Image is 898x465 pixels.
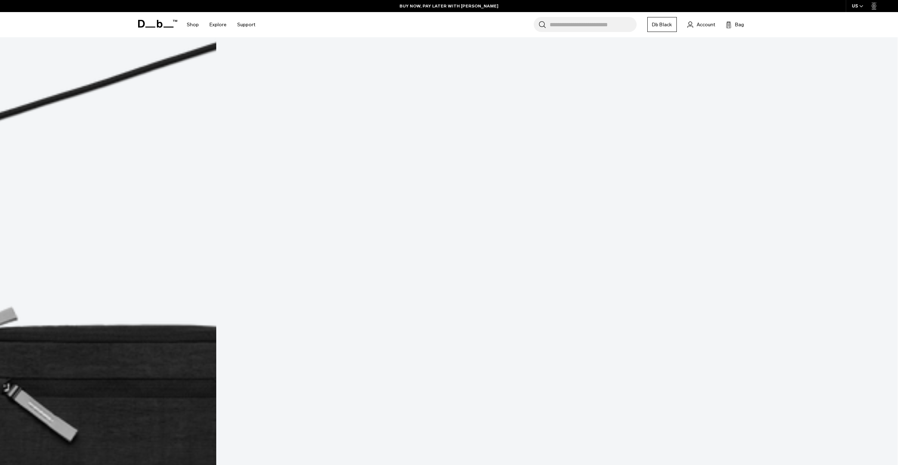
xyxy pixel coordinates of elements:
[399,3,499,9] a: BUY NOW, PAY LATER WITH [PERSON_NAME]
[726,20,744,29] button: Bag
[647,17,677,32] a: Db Black
[237,12,255,37] a: Support
[735,21,744,28] span: Bag
[181,12,261,37] nav: Main Navigation
[187,12,199,37] a: Shop
[687,20,715,29] a: Account
[209,12,227,37] a: Explore
[697,21,715,28] span: Account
